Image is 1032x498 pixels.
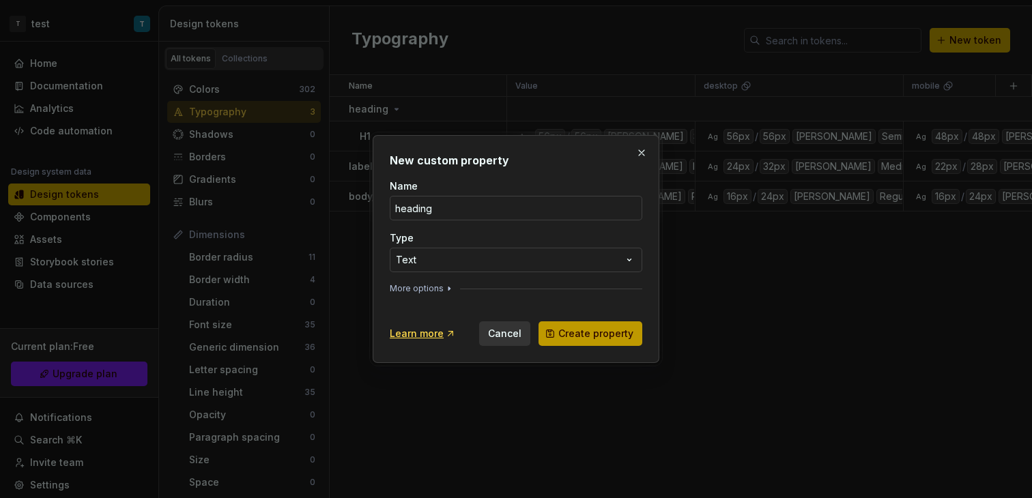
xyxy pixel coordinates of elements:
[390,327,456,340] a: Learn more
[539,321,642,346] button: Create property
[558,327,633,340] span: Create property
[390,231,414,245] label: Type
[390,179,418,193] label: Name
[390,152,642,169] h2: New custom property
[488,327,521,340] span: Cancel
[390,283,455,294] button: More options
[479,321,530,346] button: Cancel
